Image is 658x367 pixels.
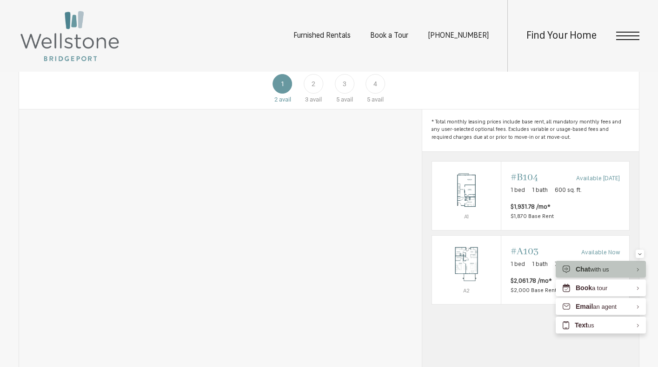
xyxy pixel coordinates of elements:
[432,161,630,231] a: View #B104
[19,9,121,63] img: Wellstone
[360,63,391,104] a: Floor 4
[343,79,346,89] span: 3
[367,96,370,103] span: 5
[432,119,630,142] span: * Total monthly leasing prices include base rent, all mandatory monthly fees and any user-selecte...
[555,186,582,195] span: 600 sq. ft.
[432,243,500,285] img: #A103 - 1 bedroom floorplan layout with 1 bathroom and 775 square feet
[298,63,329,104] a: Floor 2
[305,96,308,103] span: 3
[511,260,525,269] span: 1 bed
[372,96,384,103] span: avail
[312,79,315,89] span: 2
[432,169,500,211] img: #B104 - 1 bedroom floorplan layout with 1 bathroom and 600 square feet
[581,248,620,258] span: Available Now
[428,32,489,40] span: [PHONE_NUMBER]
[463,288,470,294] span: A2
[511,171,538,184] span: #B104
[293,32,351,40] a: Furnished Rentals
[526,31,597,41] a: Find Your Home
[532,186,548,195] span: 1 bath
[310,96,322,103] span: avail
[370,32,408,40] a: Book a Tour
[428,32,489,40] a: Call Us at (253) 642-8681
[464,214,469,220] span: A1
[336,96,339,103] span: 5
[532,260,548,269] span: 1 bath
[511,203,551,212] span: $1,931.78 /mo*
[616,32,639,40] button: Open Menu
[576,174,620,183] span: Available [DATE]
[511,288,557,293] span: $2,000 Base Rent
[432,235,630,305] a: View #A103
[341,96,353,103] span: avail
[511,214,554,219] span: $1,870 Base Rent
[373,79,377,89] span: 4
[555,260,579,269] span: 775 sq. ft.
[511,186,525,195] span: 1 bed
[511,245,538,258] span: #A103
[511,277,552,286] span: $2,061.78 /mo*
[329,63,360,104] a: Floor 3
